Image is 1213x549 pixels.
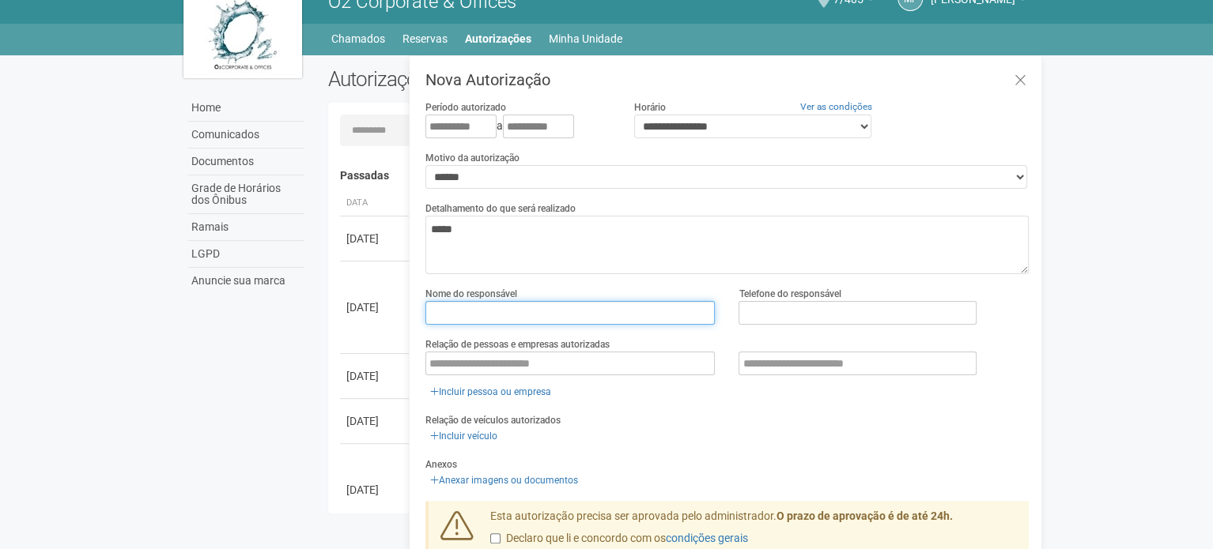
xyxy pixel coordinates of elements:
th: Data [340,190,411,216]
label: Motivo da autorização [425,151,520,165]
h3: Nova Autorização [425,72,1029,88]
a: Home [187,95,304,122]
label: Anexos [425,457,457,472]
strong: O prazo de aprovação é de até 24h. [777,510,953,522]
input: Declaro que li e concordo com oscondições gerais [490,533,501,543]
h4: Passadas [340,170,1018,182]
a: Grade de Horários dos Ônibus [187,175,304,214]
label: Telefone do responsável [739,287,841,301]
div: [DATE] [346,231,405,246]
div: [DATE] [346,368,405,384]
a: Incluir pessoa ou empresa [425,383,556,400]
a: Anuncie sua marca [187,268,304,294]
a: Comunicados [187,122,304,149]
a: Documentos [187,149,304,175]
label: Declaro que li e concordo com os [490,531,748,547]
a: Incluir veículo [425,427,502,445]
a: condições gerais [666,532,748,544]
a: Ramais [187,214,304,241]
h2: Autorizações [328,67,667,91]
label: Detalhamento do que será realizado [425,201,576,216]
div: [DATE] [346,482,405,498]
div: a [425,115,610,138]
label: Relação de veículos autorizados [425,413,561,427]
a: Ver as condições [800,101,872,112]
div: [DATE] [346,299,405,315]
label: Horário [634,100,666,115]
label: Nome do responsável [425,287,517,301]
a: Chamados [331,28,385,50]
a: Autorizações [465,28,531,50]
label: Período autorizado [425,100,506,115]
a: LGPD [187,241,304,268]
a: Minha Unidade [549,28,622,50]
label: Relação de pessoas e empresas autorizadas [425,337,610,352]
div: [DATE] [346,413,405,429]
a: Anexar imagens ou documentos [425,472,583,489]
a: Reservas [402,28,448,50]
